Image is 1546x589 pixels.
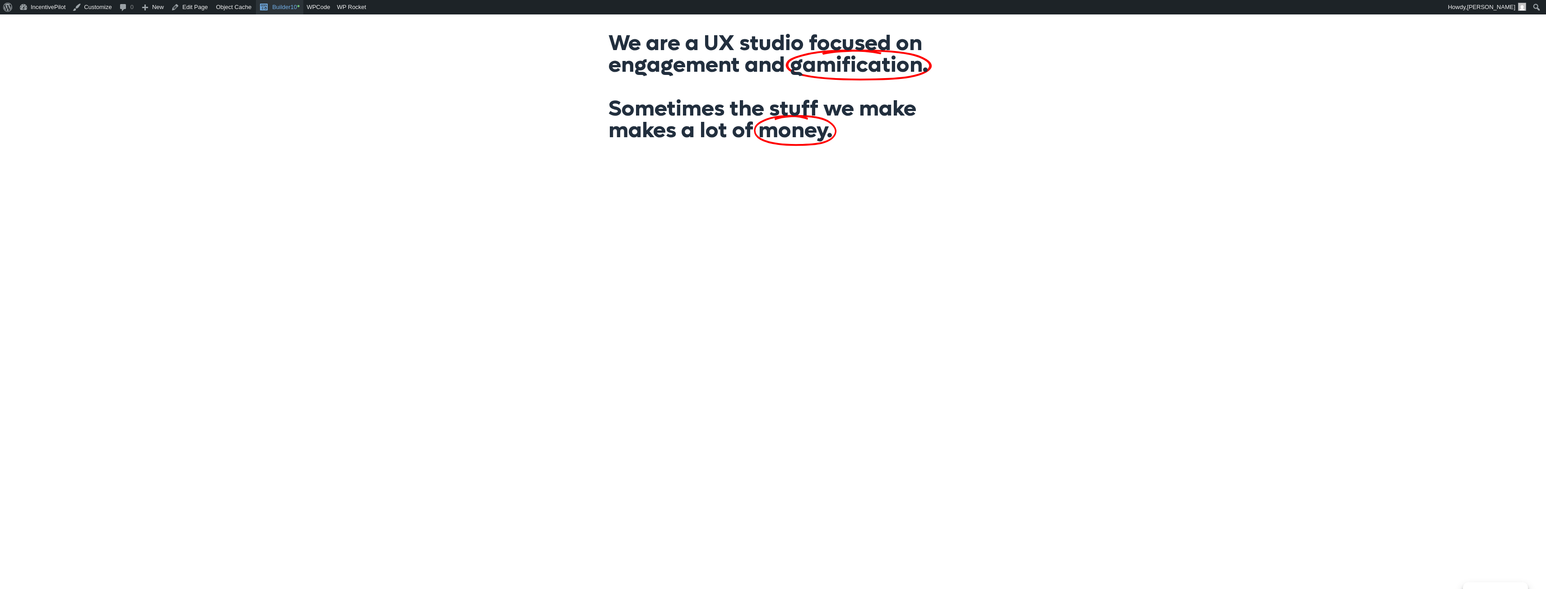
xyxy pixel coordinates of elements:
span: money. [758,120,832,141]
span: [PERSON_NAME] [1467,4,1515,10]
span: gamification. [790,54,928,76]
span: • [297,2,300,11]
span: We are a UX studio focused on engagement and [608,29,922,79]
span: Sometimes the stuff we make makes a lot of [608,94,916,144]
